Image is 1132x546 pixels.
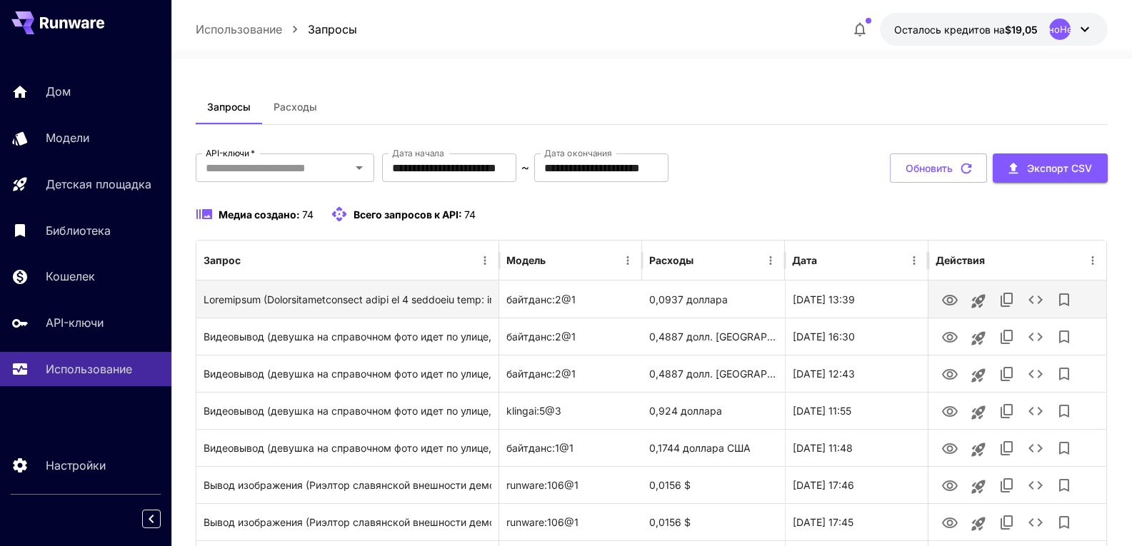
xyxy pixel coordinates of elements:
button: Вид [936,322,964,351]
font: Модель [506,254,546,266]
button: Подробности см. [1021,285,1050,314]
button: Добавить в библиотеку [1050,360,1078,388]
font: Кошелек [46,269,95,283]
font: байтданс:2@1 [506,368,576,380]
div: runware:106@1 [499,503,642,540]
div: 0,0156 $ [642,466,785,503]
div: Нажмите, чтобы скопировать подсказку [204,430,492,466]
button: Обновить [890,153,987,183]
button: Копировать TaskUUID [993,434,1021,462]
font: Экспорт CSV [1027,162,1092,174]
button: Добавить в библиотеку [1050,323,1078,351]
div: 01 октября 2025 г., 12:43 [785,355,928,392]
button: Подробности см. [1021,397,1050,425]
font: [DATE] 11:48 [793,442,853,454]
a: Использование [196,21,282,38]
button: Копировать TaskUUID [993,508,1021,537]
button: Запуск на игровой площадке [964,435,993,464]
button: Вид [936,359,964,388]
font: Видеовывод (девушка на справочном фото идет по улице, улыбается окружающим и оглядывается по стор... [204,368,768,380]
font: [DATE] 11:55 [793,405,851,417]
button: Меню [618,251,638,271]
font: байтданс:2@1 [506,330,576,343]
font: Запросы [308,22,357,36]
div: 0,4887 долл. США [642,355,785,392]
font: 0,0937 доллара [649,293,728,305]
font: НеопределеноНеопределено [991,24,1129,35]
button: Вид [936,470,964,500]
button: Копировать TaskUUID [993,397,1021,425]
div: 19,05482 долларов США [894,22,1038,37]
font: klingai:5@3 [506,405,561,417]
button: Вид [936,285,964,314]
button: Копировать TaskUUID [993,323,1021,351]
button: Добавить в библиотеку [1050,397,1078,425]
button: Сортировать [695,251,715,271]
div: Нажмите, чтобы скопировать подсказку [204,393,492,429]
button: Запуск на игровой площадке [964,361,993,390]
button: Экспорт CSV [993,153,1108,183]
button: Меню [475,251,495,271]
font: [DATE] 16:30 [793,330,855,343]
button: Сортировать [547,251,567,271]
font: 74 [302,208,314,221]
font: Осталось кредитов на [894,24,1005,36]
div: Свернуть боковую панель [153,506,171,532]
button: Открыть [349,158,369,178]
button: Меню [904,251,924,271]
div: 30 сентября 2025 г., 17:45 [785,503,928,540]
div: Нажмите, чтобы скопировать подсказку [204,467,492,503]
font: runware:106@1 [506,479,578,491]
div: байтданс:2@1 [499,318,642,355]
div: 0,0156 $ [642,503,785,540]
font: Запрос [204,254,241,266]
font: Обновить [906,162,953,174]
button: Добавить в библиотеку [1050,471,1078,500]
button: Запуск на игровой площадке [964,472,993,501]
button: Запуск на игровой площадке [964,398,993,427]
div: Нажмите, чтобы скопировать подсказку [204,318,492,355]
font: Дата начала [392,148,444,158]
font: ~ [521,161,529,174]
font: Библиотека [46,223,111,238]
font: 0,1744 доллара США [649,442,751,454]
font: runware:106@1 [506,516,578,528]
button: Запуск на игровой площадке [964,287,993,315]
font: Модели [46,131,89,145]
font: [DATE] 12:43 [793,368,855,380]
div: 0,1744 доллара США [642,429,785,466]
font: 74 [464,208,476,221]
div: 02 октября 2025 г., 13:39 [785,280,928,318]
font: Расходы [274,101,317,113]
font: Детская площадка [46,177,151,191]
button: Подробности см. [1021,471,1050,500]
div: байтданс:1@1 [499,429,642,466]
font: Запросы [207,101,251,113]
font: Всего запросов к API: [354,208,462,221]
button: 19,05482 долларов СШАНеопределеноНеопределено [880,13,1108,46]
button: Подробности см. [1021,434,1050,462]
div: байтданс:2@1 [499,355,642,392]
button: Копировать TaskUUID [993,360,1021,388]
font: байтданс:1@1 [506,442,573,454]
button: Подробности см. [1021,323,1050,351]
font: Видеовывод (девушка на справочном фото идет по улице, улыбается окружающим и оглядывается по стор... [204,442,768,454]
font: 0,4887 долл. [GEOGRAPHIC_DATA] [649,330,818,343]
font: API-ключи [206,148,249,158]
button: Сортировать [818,251,838,271]
font: [DATE] 13:39 [793,293,855,305]
font: Медиа создано: [219,208,300,221]
font: [DATE] 17:46 [793,479,854,491]
div: 0,4887 долл. США [642,318,785,355]
div: 30 сентября 2025 г., 17:46 [785,466,928,503]
button: Добавить в библиотеку [1050,434,1078,462]
button: Подробности см. [1021,508,1050,537]
div: klingai:5@3 [499,392,642,429]
font: Расходы [649,254,693,266]
div: 01 октября 2025 г., 11:48 [785,429,928,466]
font: Действия [936,254,985,266]
div: 01 октября 2025 г., 11:55 [785,392,928,429]
font: 0,0156 $ [649,479,691,491]
button: Вид [936,396,964,425]
button: Копировать TaskUUID [993,471,1021,500]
